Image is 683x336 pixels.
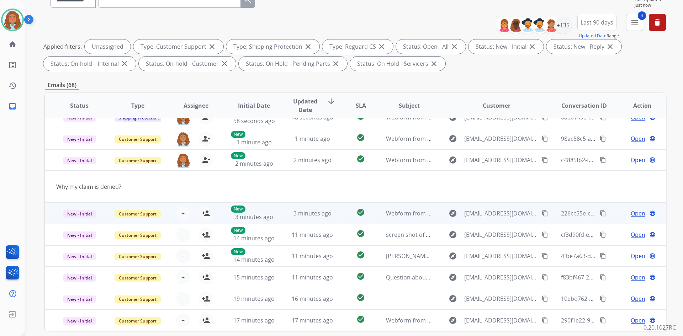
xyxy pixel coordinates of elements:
[176,206,190,220] button: +
[464,273,538,282] span: [EMAIL_ADDRESS][DOMAIN_NAME]
[386,231,440,239] span: screen shot of error
[577,14,616,31] button: Last 90 days
[464,209,538,218] span: [EMAIL_ADDRESS][DOMAIN_NAME]
[133,39,223,54] div: Type: Customer Support
[176,132,190,146] img: agent-avatar
[386,135,547,143] span: Webform from [EMAIL_ADDRESS][DOMAIN_NAME] on [DATE]
[561,273,666,281] span: f83bf467-206d-4417-b1ef-6b82d40468ff
[464,156,538,164] span: [EMAIL_ADDRESS][DOMAIN_NAME]
[202,156,210,164] mat-icon: person_remove
[176,270,190,284] button: +
[8,81,17,90] mat-icon: history
[120,59,129,68] mat-icon: close
[555,17,572,34] div: +135
[226,39,319,54] div: Type: Shipping Protection
[233,117,275,125] span: 58 seconds ago
[63,210,96,218] span: New - Initial
[289,97,322,114] span: Updated Date
[8,61,17,69] mat-icon: list_alt
[561,101,607,110] span: Conversation ID
[43,42,82,51] p: Applied filters:
[231,206,245,213] p: New
[649,274,656,281] mat-icon: language
[115,157,161,164] span: Customer Support
[631,134,645,143] span: Open
[356,155,365,163] mat-icon: check_circle
[606,42,614,51] mat-icon: close
[608,93,666,118] th: Action
[396,39,466,54] div: Status: Open - All
[600,274,606,281] mat-icon: content_copy
[2,10,22,30] img: avatar
[208,42,216,51] mat-icon: close
[237,138,272,146] span: 1 minute ago
[579,33,607,39] button: Updated Date
[184,101,208,110] span: Assignee
[631,230,645,239] span: Open
[327,97,335,106] mat-icon: arrow_downward
[63,274,96,282] span: New - Initial
[332,59,340,68] mat-icon: close
[561,135,669,143] span: 98ac88c5-a899-4d98-9b1b-fcb25a3893a5
[63,135,96,143] span: New - Initial
[70,101,89,110] span: Status
[579,33,619,39] span: Range
[600,295,606,302] mat-icon: content_copy
[430,59,438,68] mat-icon: close
[386,273,486,281] span: Question about your business profile
[292,295,333,303] span: 16 minutes ago
[356,208,365,217] mat-icon: check_circle
[202,230,210,239] mat-icon: person_add
[176,228,190,242] button: +
[181,316,185,325] span: +
[202,316,210,325] mat-icon: person_add
[561,295,670,303] span: 10ebd762-6700-4dc7-a8df-7b238ac365c4
[293,156,332,164] span: 2 minutes ago
[600,210,606,217] mat-icon: content_copy
[626,14,643,31] button: 4
[631,273,645,282] span: Open
[63,231,96,239] span: New - Initial
[464,252,538,260] span: [EMAIL_ADDRESS][DOMAIN_NAME]
[377,42,386,51] mat-icon: close
[468,39,544,54] div: Status: New - Initial
[235,213,273,221] span: 3 minutes ago
[176,292,190,306] button: +
[561,231,667,239] span: cf3d90fd-e191-4daa-91f5-c195239ebd62
[356,251,365,259] mat-icon: check_circle
[542,210,548,217] mat-icon: content_copy
[542,295,548,302] mat-icon: content_copy
[292,273,333,281] span: 11 minutes ago
[449,134,457,143] mat-icon: explore
[115,317,161,325] span: Customer Support
[449,316,457,325] mat-icon: explore
[356,133,365,142] mat-icon: check_circle
[292,252,333,260] span: 11 minutes ago
[600,135,606,142] mat-icon: content_copy
[350,57,445,71] div: Status: On Hold - Servicers
[202,294,210,303] mat-icon: person_add
[356,101,366,110] span: SLA
[653,18,662,27] mat-icon: delete
[115,253,161,260] span: Customer Support
[449,252,457,260] mat-icon: explore
[542,157,548,163] mat-icon: content_copy
[386,316,547,324] span: Webform from [EMAIL_ADDRESS][DOMAIN_NAME] on [DATE]
[561,156,665,164] span: c4885fb2-f955-4c6f-b5f2-9cb5e70ce493
[235,160,273,167] span: 2 minutes ago
[63,253,96,260] span: New - Initial
[600,253,606,259] mat-icon: content_copy
[202,209,210,218] mat-icon: person_add
[115,274,161,282] span: Customer Support
[45,81,79,90] p: Emails (68)
[649,135,656,142] mat-icon: language
[231,131,245,138] p: New
[43,57,136,71] div: Status: On-hold – Internal
[600,157,606,163] mat-icon: content_copy
[63,317,96,325] span: New - Initial
[231,227,245,234] p: New
[631,252,645,260] span: Open
[202,134,210,143] mat-icon: person_remove
[202,273,210,282] mat-icon: person_add
[449,230,457,239] mat-icon: explore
